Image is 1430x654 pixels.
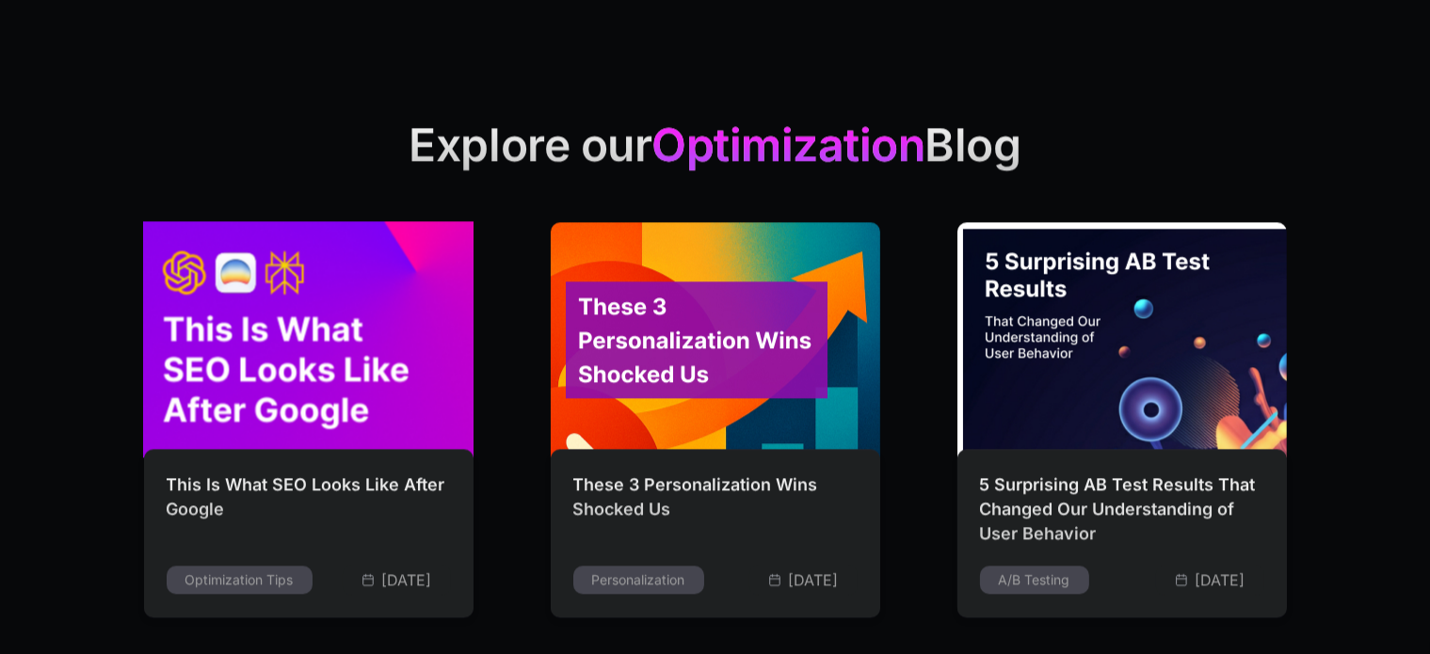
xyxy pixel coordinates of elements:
[592,569,685,590] div: Personalization
[1196,568,1245,591] div: [DATE]
[144,222,474,617] a: This Is What SEO Looks Like After GoogleOptimization Tips[DATE]
[185,569,294,590] div: Optimization Tips
[980,472,1264,546] h6: 5 Surprising AB Test Results That Changed Our Understanding of User Behavior
[167,472,451,521] h6: This Is What SEO Looks Like After Google
[651,118,924,177] span: Optimization
[789,568,839,591] div: [DATE]
[999,569,1070,590] div: A/B Testing
[382,568,432,591] div: [DATE]
[573,472,858,521] h6: These 3 Personalization Wins Shocked Us
[551,222,880,617] a: These 3 Personalization Wins Shocked UsPersonalization[DATE]
[957,222,1287,617] a: 5 Surprising AB Test Results That Changed Our Understanding of User BehaviorA/B Testing[DATE]
[409,118,1020,177] h2: Explore our Blog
